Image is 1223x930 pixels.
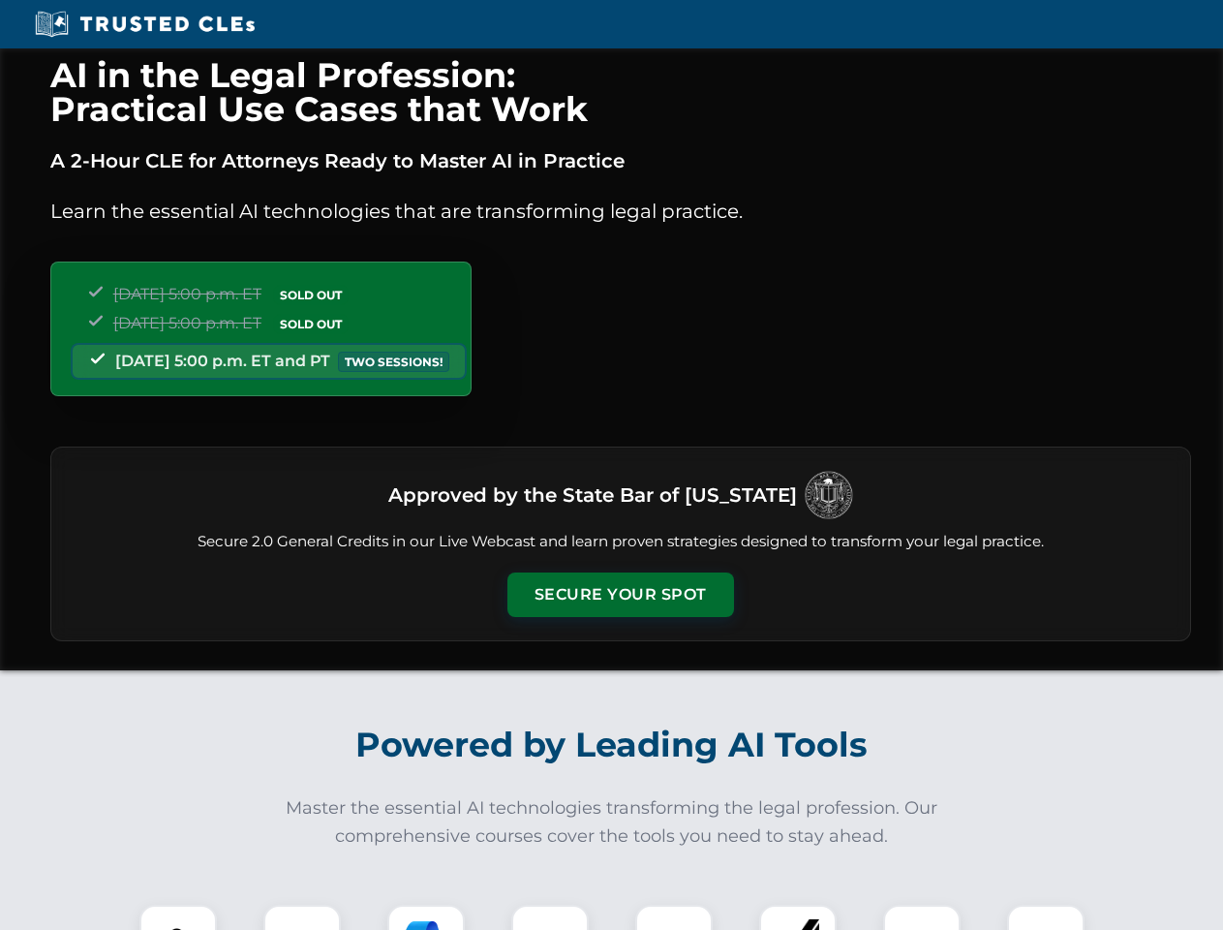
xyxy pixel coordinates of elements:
p: Master the essential AI technologies transforming the legal profession. Our comprehensive courses... [273,794,951,851]
img: Logo [805,471,853,519]
p: Secure 2.0 General Credits in our Live Webcast and learn proven strategies designed to transform ... [75,531,1167,553]
h2: Powered by Leading AI Tools [76,711,1148,779]
p: Learn the essential AI technologies that are transforming legal practice. [50,196,1191,227]
h3: Approved by the State Bar of [US_STATE] [388,478,797,512]
p: A 2-Hour CLE for Attorneys Ready to Master AI in Practice [50,145,1191,176]
span: [DATE] 5:00 p.m. ET [113,285,261,303]
img: Trusted CLEs [29,10,260,39]
button: Secure Your Spot [507,573,734,617]
h1: AI in the Legal Profession: Practical Use Cases that Work [50,58,1191,126]
span: SOLD OUT [273,285,349,305]
span: SOLD OUT [273,314,349,334]
span: [DATE] 5:00 p.m. ET [113,314,261,332]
